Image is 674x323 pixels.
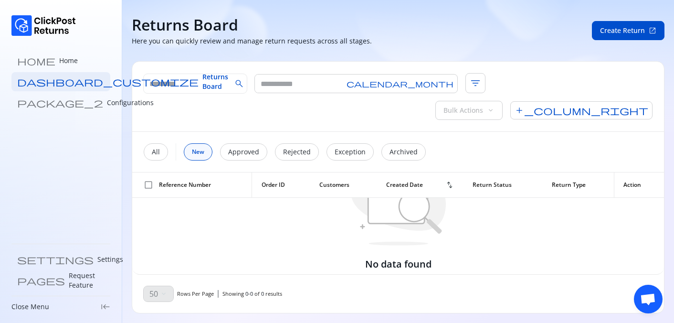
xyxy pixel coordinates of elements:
h4: No data found [365,258,432,271]
p: 50 [149,288,158,300]
button: Create Return [592,21,664,40]
span: dashboard_customize [17,77,199,86]
span: settings [17,255,94,264]
span: Return Type [552,181,586,189]
p: Exception [335,147,366,157]
span: Create Return [600,26,645,35]
span: open_in_new [649,27,656,34]
span: Order ID [262,181,285,189]
span: filter_list [465,73,485,93]
p: Showing of results [222,290,282,298]
span: add_column_right [510,101,653,119]
div: Open chat [634,285,663,313]
span: package_2 [17,98,103,108]
span: Return Status [473,181,512,189]
span: Action [623,181,641,189]
p: Configurations [107,98,154,108]
button: 50 [144,286,173,301]
p: Archived [390,147,418,157]
span: check_box_outline_blank [144,180,153,190]
span: New [192,148,204,156]
a: settings Settings [11,250,110,269]
p: Home [59,56,78,65]
p: Request Feature [69,271,105,290]
button: checkbox [142,178,155,192]
span: pages [17,276,65,285]
a: dashboard_customize Returns Board [11,72,110,91]
span: swap_vert [446,181,453,189]
span: keyboard_tab_rtl [101,302,110,312]
span: Customers [319,181,349,189]
span: home [17,56,55,65]
span: calendar_month [347,80,453,87]
p: All [152,147,160,157]
h4: Returns Board [132,15,238,34]
p: Approved [228,147,259,157]
span: 0 - 0 [245,290,253,297]
span: Created Date [386,181,423,189]
a: pages Request Feature [11,271,110,290]
div: Close Menukeyboard_tab_rtl [11,302,110,312]
p: Rejected [283,147,311,157]
p: Close Menu [11,302,49,312]
a: package_2 Configurations [11,93,110,112]
p: Here you can quickly review and manage return requests across all stages. [132,36,372,46]
p: Rows Per Page [177,290,214,298]
img: No data [350,161,446,246]
span: 0 [261,290,264,297]
p: Settings [97,255,123,264]
span: Reference Number [159,181,211,189]
span: search [234,79,244,88]
span: Returns Board [202,72,228,91]
img: Logo [11,15,76,36]
a: home Home [11,51,110,70]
